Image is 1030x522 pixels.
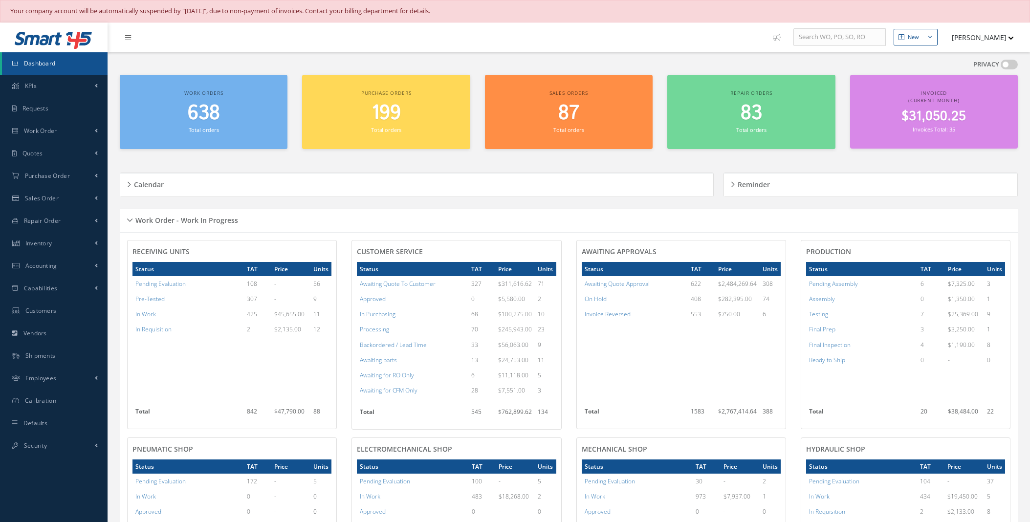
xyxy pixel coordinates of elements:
td: 9 [535,337,556,352]
td: 13 [468,352,496,368]
span: - [947,477,949,485]
span: Calibration [25,396,56,405]
span: - [274,492,276,500]
td: 483 [469,489,496,504]
span: Sales orders [549,89,588,96]
td: 5 [535,368,556,383]
th: Price [721,459,760,474]
a: Show Tips [768,22,793,52]
a: Final Prep [809,325,835,333]
h5: Work Order - Work In Progress [132,213,238,225]
span: Repair orders [730,89,772,96]
td: 104 [917,474,944,489]
button: New [894,29,938,46]
td: 100 [469,474,496,489]
span: Dashboard [24,59,56,67]
td: 88 [310,404,331,424]
button: [PERSON_NAME] [942,28,1014,47]
span: Employees [25,374,57,382]
span: Inventory [25,239,52,247]
td: 308 [760,276,781,291]
td: 0 [984,352,1005,368]
a: In Work [135,492,156,500]
span: - [948,356,950,364]
td: 20 [918,404,945,424]
span: - [723,477,725,485]
th: TAT [918,262,945,276]
span: $11,118.00 [498,371,528,379]
a: In Requisition [135,325,172,333]
th: Total [357,405,468,424]
th: Price [271,262,310,276]
td: 307 [244,291,271,306]
a: Pending Evaluation [135,280,186,288]
th: TAT [244,262,271,276]
span: Purchase Order [25,172,70,180]
span: Purchase orders [361,89,412,96]
span: Security [24,441,47,450]
span: - [499,507,501,516]
a: Approved [360,295,386,303]
span: $3,250.00 [948,325,975,333]
th: Units [984,459,1005,474]
a: Backordered / Lead Time [360,341,427,349]
span: $2,484,269.64 [718,280,757,288]
a: Pre-Tested [135,295,165,303]
a: On Hold [585,295,607,303]
th: Units [760,459,781,474]
input: Search WO, PO, SO, RO [793,28,886,46]
a: Awaiting parts [360,356,397,364]
span: Capabilities [24,284,58,292]
h4: ELECTROMECHANICAL SHOP [357,445,556,454]
th: TAT [917,459,944,474]
a: In Purchasing [360,310,395,318]
a: Awaiting for CFM Only [360,386,417,394]
span: $38,484.00 [948,407,978,415]
th: Status [806,262,918,276]
small: Total orders [736,126,767,133]
span: Work orders [184,89,223,96]
td: 4 [918,337,945,352]
a: Pending Evaluation [360,477,410,485]
td: 6 [760,306,781,322]
td: 5 [310,474,331,489]
span: $2,767,414.64 [718,407,757,415]
td: 3 [535,383,556,398]
a: Awaiting for RO Only [360,371,414,379]
a: Pending Evaluation [135,477,186,485]
a: In Work [585,492,605,500]
th: Status [132,262,244,276]
td: 70 [468,322,496,337]
th: Total [132,404,244,424]
th: Units [310,262,331,276]
div: New [908,33,919,42]
span: Invoiced [920,89,947,96]
th: Total [806,404,918,424]
td: 408 [688,291,715,306]
td: 0 [535,504,556,519]
span: $45,655.00 [274,310,305,318]
td: 0 [760,504,781,519]
td: 1 [984,322,1005,337]
a: Pending Evaluation [809,477,859,485]
span: Requests [22,104,48,112]
td: 0 [310,504,331,519]
td: 6 [468,368,496,383]
span: $5,580.00 [498,295,525,303]
th: Units [535,459,556,474]
div: Your company account will be automatically suspended by "[DATE]", due to non-payment of invoices.... [10,6,1020,16]
span: Shipments [25,351,56,360]
td: 0 [244,504,271,519]
th: Units [535,262,556,276]
span: $56,063.00 [498,341,528,349]
th: TAT [693,459,721,474]
a: Pending Assembly [809,280,858,288]
td: 2 [760,474,781,489]
td: 1583 [688,404,715,424]
span: Accounting [25,261,57,270]
span: $311,616.62 [498,280,532,288]
span: KPIs [25,82,37,90]
td: 2 [244,322,271,337]
span: - [274,477,276,485]
td: 172 [244,474,271,489]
